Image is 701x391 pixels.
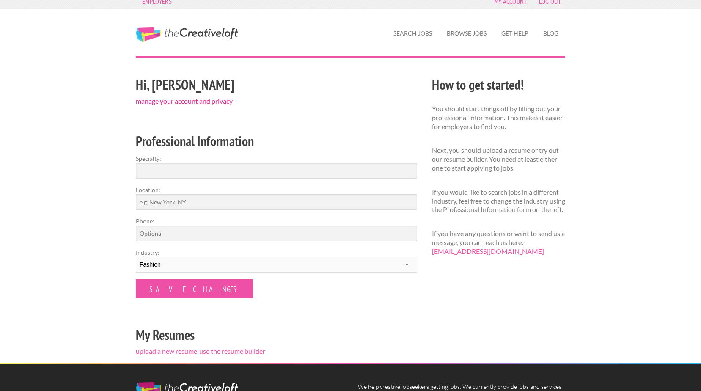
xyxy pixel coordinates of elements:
[136,185,417,194] label: Location:
[136,97,233,105] a: manage your account and privacy
[432,188,565,214] p: If you would like to search jobs in a different industry, feel free to change the industry using ...
[199,347,265,355] a: use the resume builder
[136,226,417,241] input: Optional
[495,24,535,43] a: Get Help
[136,217,417,226] label: Phone:
[440,24,493,43] a: Browse Jobs
[136,325,417,344] h2: My Resumes
[536,24,565,43] a: Blog
[136,27,238,42] a: The Creative Loft
[129,74,425,363] div: |
[136,75,417,94] h2: Hi, [PERSON_NAME]
[136,347,197,355] a: upload a new resume
[136,248,417,257] label: Industry:
[136,154,417,163] label: Specialty:
[432,146,565,172] p: Next, you should upload a resume or try out our resume builder. You need at least either one to s...
[136,132,417,151] h2: Professional Information
[432,75,565,94] h2: How to get started!
[387,24,439,43] a: Search Jobs
[432,229,565,256] p: If you have any questions or want to send us a message, you can reach us here:
[432,247,544,255] a: [EMAIL_ADDRESS][DOMAIN_NAME]
[432,105,565,131] p: You should start things off by filling out your professional information. This makes it easier fo...
[136,194,417,210] input: e.g. New York, NY
[136,279,253,298] input: Save Changes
